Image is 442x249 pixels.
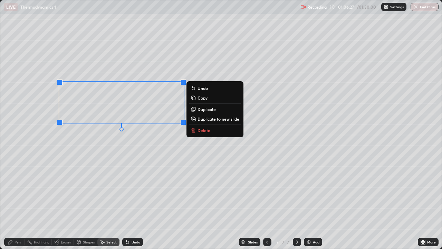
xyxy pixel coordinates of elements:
p: Recording [307,4,327,10]
p: LIVE [6,4,16,10]
button: Delete [189,126,241,135]
div: 7 [274,240,281,244]
div: Add [313,240,319,244]
button: Undo [189,84,241,92]
div: Select [106,240,117,244]
div: Eraser [61,240,71,244]
div: Undo [132,240,140,244]
p: Undo [198,85,208,91]
img: recording.375f2c34.svg [300,4,306,10]
button: Duplicate [189,105,241,113]
div: 7 [286,239,290,245]
div: Slides [248,240,258,244]
div: Pen [15,240,21,244]
button: Duplicate to new slide [189,115,241,123]
button: End Class [411,3,439,11]
div: / [282,240,285,244]
img: class-settings-icons [383,4,389,10]
p: Delete [198,128,210,133]
img: end-class-cross [413,4,419,10]
div: Shapes [83,240,95,244]
p: Duplicate to new slide [198,116,239,122]
div: Highlight [34,240,49,244]
button: Copy [189,94,241,102]
img: add-slide-button [306,239,311,245]
p: Settings [390,5,404,9]
p: Copy [198,95,208,101]
p: Duplicate [198,107,216,112]
div: More [427,240,436,244]
p: Thermodynamics 1 [20,4,56,10]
